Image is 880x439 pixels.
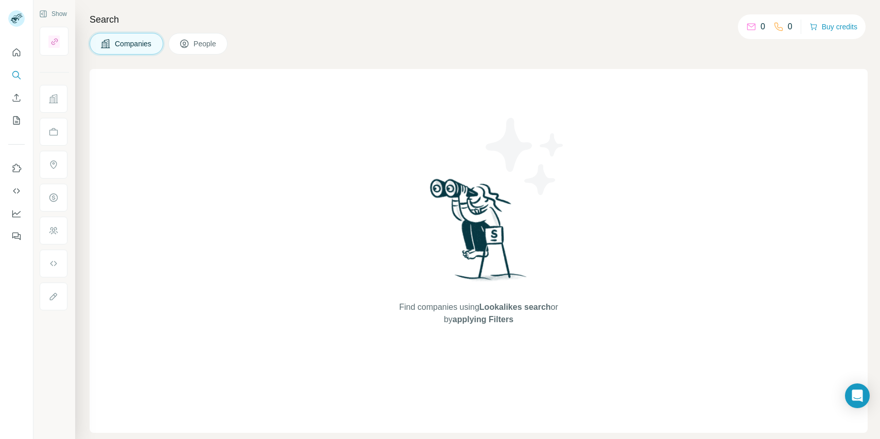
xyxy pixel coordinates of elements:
[90,12,868,27] h4: Search
[8,66,25,84] button: Search
[194,39,217,49] span: People
[761,21,765,33] p: 0
[396,301,561,326] span: Find companies using or by
[115,39,152,49] span: Companies
[425,176,532,291] img: Surfe Illustration - Woman searching with binoculars
[453,315,513,324] span: applying Filters
[8,89,25,107] button: Enrich CSV
[8,204,25,223] button: Dashboard
[788,21,792,33] p: 0
[8,43,25,62] button: Quick start
[8,111,25,130] button: My lists
[479,303,551,311] span: Lookalikes search
[809,20,857,34] button: Buy credits
[8,182,25,200] button: Use Surfe API
[479,110,572,203] img: Surfe Illustration - Stars
[32,6,74,22] button: Show
[8,227,25,245] button: Feedback
[845,383,870,408] div: Open Intercom Messenger
[8,159,25,178] button: Use Surfe on LinkedIn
